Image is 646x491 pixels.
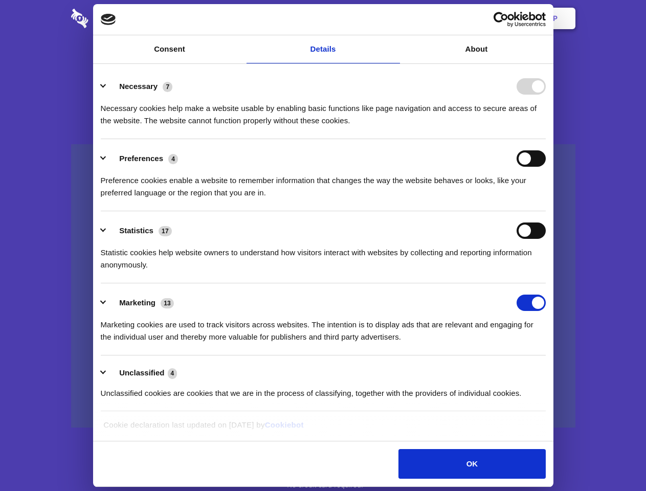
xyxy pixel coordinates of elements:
label: Statistics [119,226,153,235]
div: Statistic cookies help website owners to understand how visitors interact with websites by collec... [101,239,546,271]
span: 7 [163,82,172,92]
label: Marketing [119,298,155,307]
a: About [400,35,553,63]
a: Contact [415,3,462,34]
img: logo-wordmark-white-trans-d4663122ce5f474addd5e946df7df03e33cb6a1c49d2221995e7729f52c070b2.svg [71,9,159,28]
iframe: Drift Widget Chat Controller [595,440,634,479]
a: Pricing [300,3,345,34]
a: Consent [93,35,247,63]
button: Necessary (7) [101,78,179,95]
span: 13 [161,298,174,308]
button: Statistics (17) [101,222,179,239]
a: Wistia video thumbnail [71,144,575,428]
h1: Eliminate Slack Data Loss. [71,46,575,83]
div: Marketing cookies are used to track visitors across websites. The intention is to display ads tha... [101,311,546,343]
button: OK [398,449,545,479]
a: Login [464,3,508,34]
button: Marketing (13) [101,295,181,311]
span: 4 [168,154,178,164]
h4: Auto-redaction of sensitive data, encrypted data sharing and self-destructing private chats. Shar... [71,93,575,127]
span: 17 [159,226,172,236]
div: Cookie declaration last updated on [DATE] by [96,419,550,439]
div: Necessary cookies help make a website usable by enabling basic functions like page navigation and... [101,95,546,127]
a: Details [247,35,400,63]
a: Cookiebot [265,420,304,429]
div: Preference cookies enable a website to remember information that changes the way the website beha... [101,167,546,199]
button: Unclassified (4) [101,367,184,380]
button: Preferences (4) [101,150,185,167]
img: logo [101,14,116,25]
span: 4 [168,368,177,378]
div: Unclassified cookies are cookies that we are in the process of classifying, together with the pro... [101,380,546,399]
a: Usercentrics Cookiebot - opens in a new window [456,12,546,27]
label: Necessary [119,82,158,91]
label: Preferences [119,154,163,163]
